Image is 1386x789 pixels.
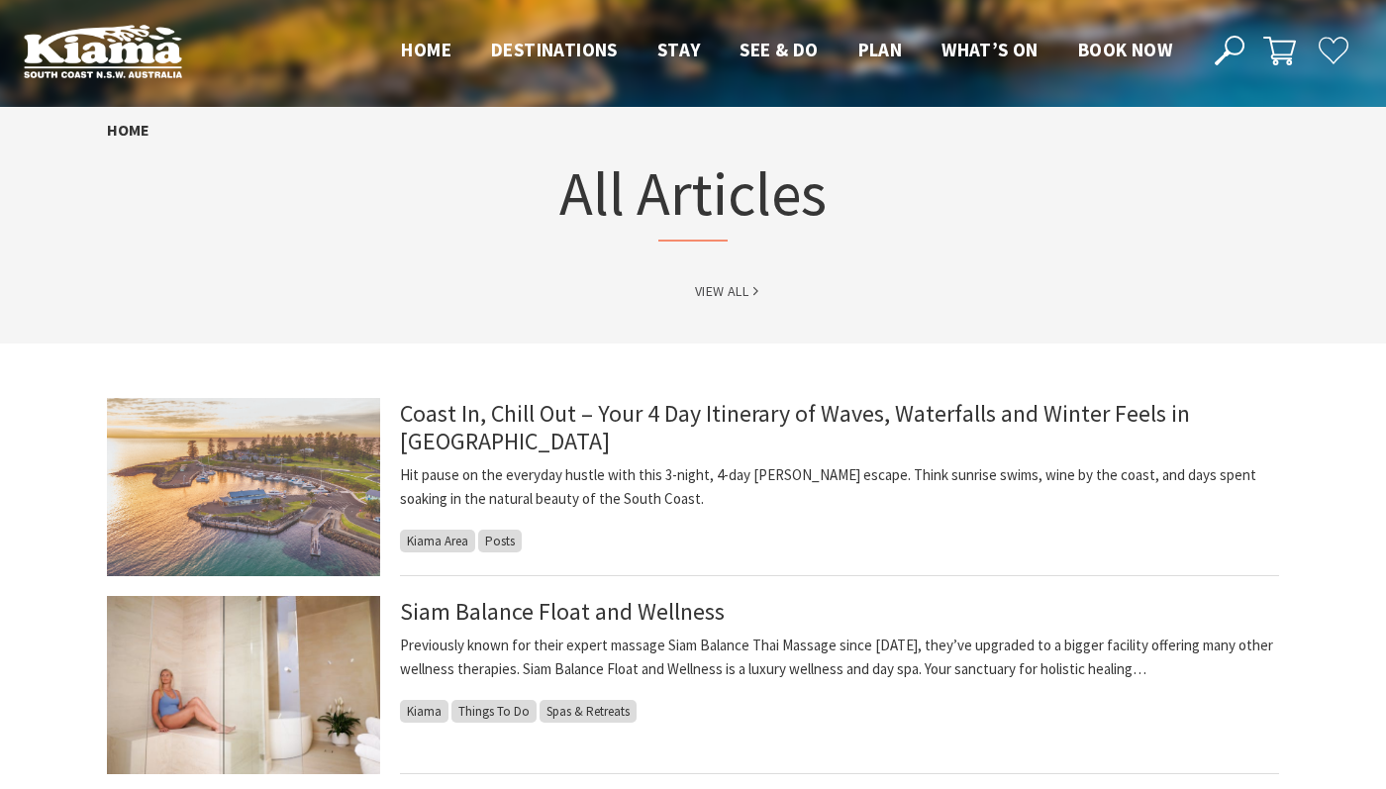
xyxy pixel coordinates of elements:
img: Steam Room and Spa Bath Room [107,596,380,774]
span: Plan [858,38,903,61]
h1: All Articles [559,153,827,242]
span: Kiama Area [400,530,475,552]
a: View All [695,280,758,303]
span: Kiama [400,700,448,723]
span: Things To Do [451,700,537,723]
img: Kiama Logo [24,24,182,78]
span: See & Do [740,38,818,61]
a: Home [107,120,149,141]
img: Kiama Harbour [107,398,380,576]
span: Book now [1078,38,1172,61]
p: Hit pause on the everyday hustle with this 3-night, 4-day [PERSON_NAME] escape. Think sunrise swi... [400,463,1279,511]
p: Previously known for their expert massage Siam Balance Thai Massage since [DATE], they’ve upgrade... [400,634,1279,681]
span: What’s On [941,38,1039,61]
span: Home [401,38,451,61]
span: Posts [478,530,522,552]
span: Stay [657,38,701,61]
nav: Main Menu [381,35,1192,67]
a: Coast In, Chill Out – Your 4 Day Itinerary of Waves, Waterfalls and Winter Feels in [GEOGRAPHIC_D... [400,398,1190,456]
span: Destinations [491,38,618,61]
a: Siam Balance Float and Wellness [400,596,725,627]
span: Spas & Retreats [540,700,637,723]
